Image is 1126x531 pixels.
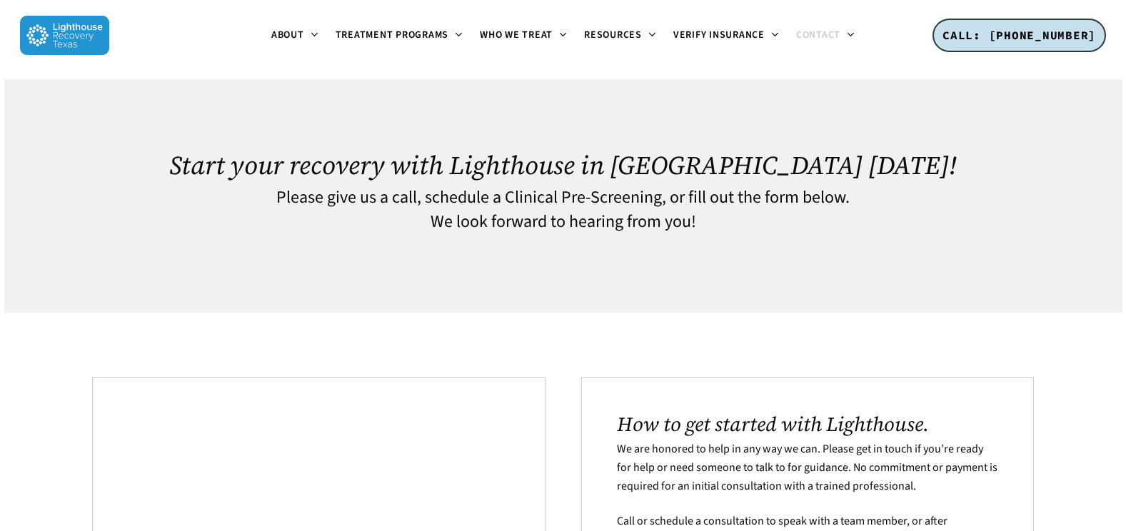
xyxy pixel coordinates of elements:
[933,19,1106,53] a: CALL: [PHONE_NUMBER]
[665,30,788,41] a: Verify Insurance
[796,28,840,42] span: Contact
[480,28,553,42] span: Who We Treat
[263,30,327,41] a: About
[271,28,304,42] span: About
[92,151,1034,180] h1: Start your recovery with Lighthouse in [GEOGRAPHIC_DATA] [DATE]!
[673,28,765,42] span: Verify Insurance
[617,413,997,435] h2: How to get started with Lighthouse.
[327,30,472,41] a: Treatment Programs
[942,28,1096,42] span: CALL: [PHONE_NUMBER]
[471,30,575,41] a: Who We Treat
[788,30,863,41] a: Contact
[20,16,109,55] img: Lighthouse Recovery Texas
[584,28,642,42] span: Resources
[617,441,997,493] span: We are honored to help in any way we can. Please get in touch if you’re ready for help or need so...
[92,213,1034,231] h4: We look forward to hearing from you!
[575,30,665,41] a: Resources
[336,28,449,42] span: Treatment Programs
[92,188,1034,207] h4: Please give us a call, schedule a Clinical Pre-Screening, or fill out the form below.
